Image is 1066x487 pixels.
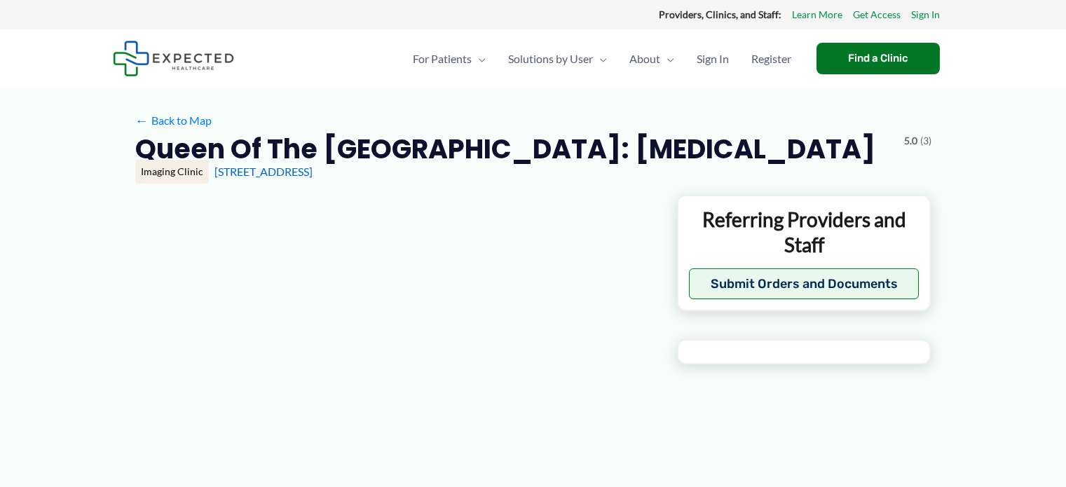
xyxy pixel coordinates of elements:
p: Referring Providers and Staff [689,207,920,258]
button: Submit Orders and Documents [689,268,920,299]
span: Menu Toggle [660,34,674,83]
a: For PatientsMenu Toggle [402,34,497,83]
a: Register [740,34,802,83]
div: Imaging Clinic [135,160,209,184]
a: [STREET_ADDRESS] [214,165,313,178]
span: Register [751,34,791,83]
a: Find a Clinic [816,43,940,74]
a: AboutMenu Toggle [618,34,685,83]
a: Sign In [685,34,740,83]
nav: Primary Site Navigation [402,34,802,83]
span: Menu Toggle [593,34,607,83]
strong: Providers, Clinics, and Staff: [659,8,781,20]
a: Sign In [911,6,940,24]
span: Solutions by User [508,34,593,83]
a: Learn More [792,6,842,24]
h2: Queen of the [GEOGRAPHIC_DATA]: [MEDICAL_DATA] [135,132,875,166]
span: (3) [920,132,931,150]
a: Solutions by UserMenu Toggle [497,34,618,83]
img: Expected Healthcare Logo - side, dark font, small [113,41,234,76]
span: About [629,34,660,83]
span: For Patients [413,34,472,83]
span: Sign In [697,34,729,83]
span: 5.0 [904,132,917,150]
span: Menu Toggle [472,34,486,83]
span: ← [135,114,149,127]
a: Get Access [853,6,901,24]
a: ←Back to Map [135,110,212,131]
